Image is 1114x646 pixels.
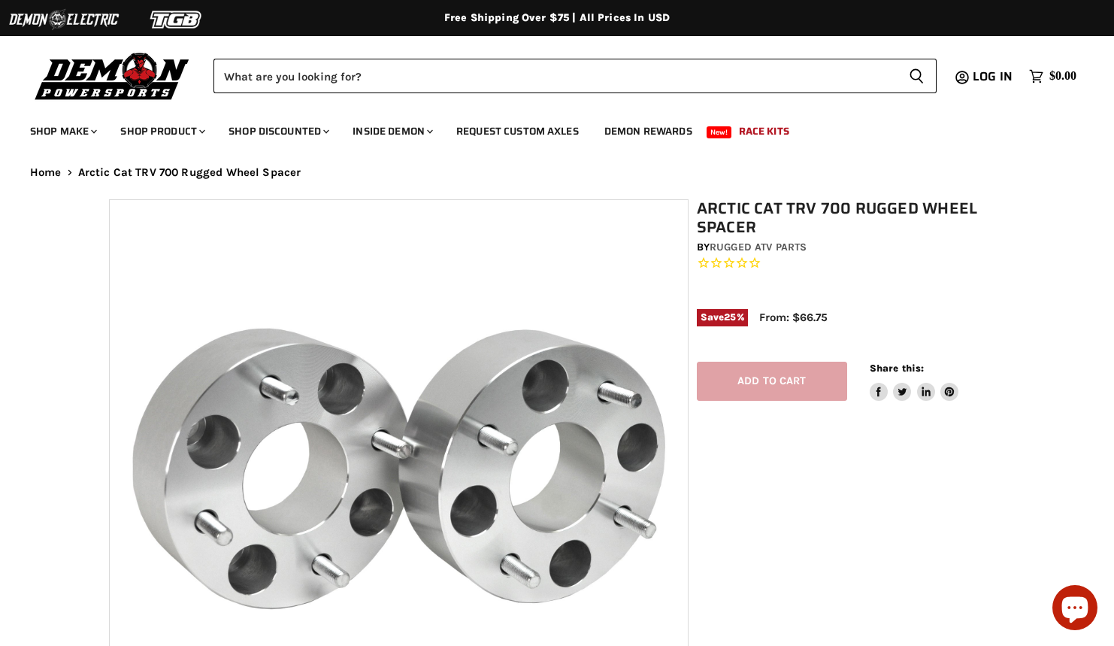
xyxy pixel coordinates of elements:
[1048,585,1102,634] inbox-online-store-chat: Shopify online store chat
[870,362,924,374] span: Share this:
[697,256,1013,271] span: Rated 0.0 out of 5 stars 0 reviews
[897,59,937,93] button: Search
[19,110,1073,147] ul: Main menu
[1049,69,1076,83] span: $0.00
[697,199,1013,237] h1: Arctic Cat TRV 700 Rugged Wheel Spacer
[213,59,897,93] input: Search
[19,116,106,147] a: Shop Make
[870,362,959,402] aside: Share this:
[217,116,338,147] a: Shop Discounted
[966,70,1022,83] a: Log in
[213,59,937,93] form: Product
[707,126,732,138] span: New!
[724,311,736,323] span: 25
[710,241,807,253] a: Rugged ATV Parts
[109,116,214,147] a: Shop Product
[8,5,120,34] img: Demon Electric Logo 2
[1022,65,1084,87] a: $0.00
[759,311,828,324] span: From: $66.75
[697,309,748,326] span: Save %
[445,116,590,147] a: Request Custom Axles
[973,67,1013,86] span: Log in
[78,166,301,179] span: Arctic Cat TRV 700 Rugged Wheel Spacer
[30,49,195,102] img: Demon Powersports
[697,239,1013,256] div: by
[30,166,62,179] a: Home
[593,116,704,147] a: Demon Rewards
[120,5,233,34] img: TGB Logo 2
[728,116,801,147] a: Race Kits
[341,116,442,147] a: Inside Demon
